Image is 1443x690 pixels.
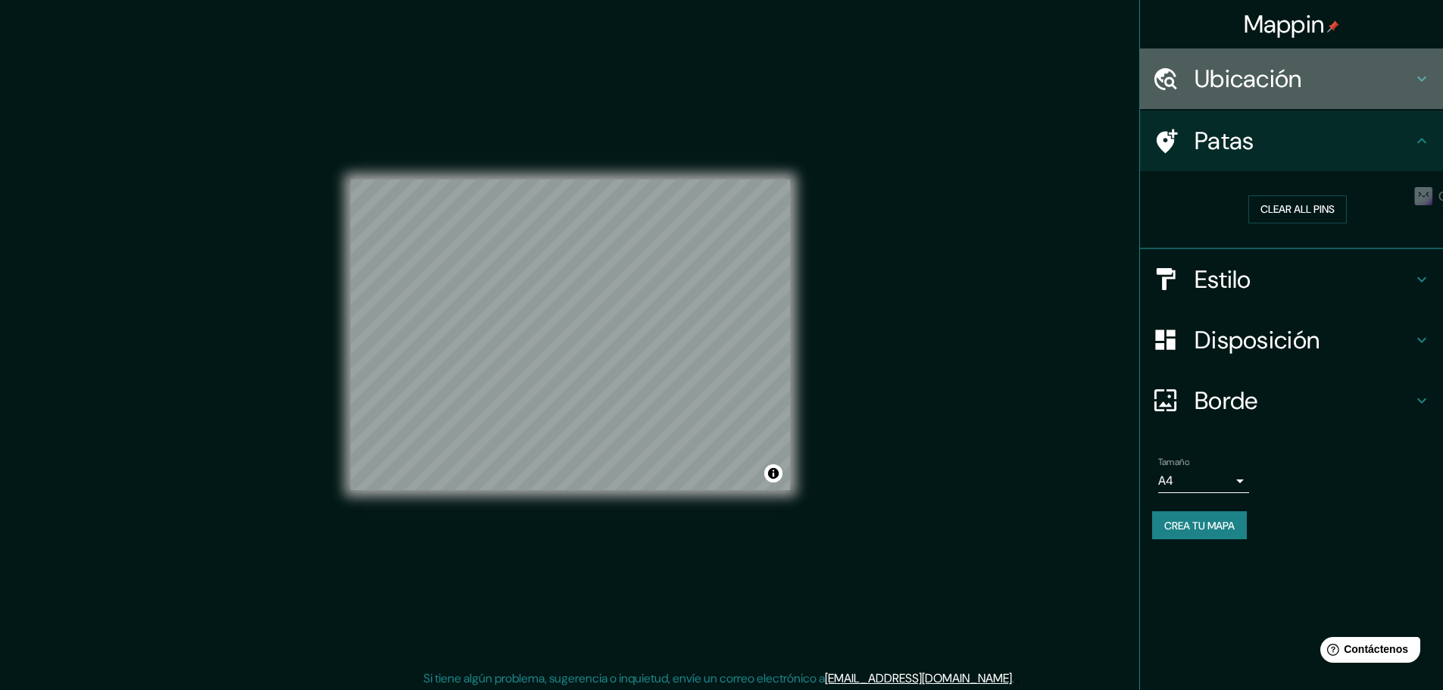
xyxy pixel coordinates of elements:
font: A4 [1158,473,1173,489]
a: [EMAIL_ADDRESS][DOMAIN_NAME] [825,670,1012,686]
font: Crea tu mapa [1164,519,1235,532]
div: Borde [1140,370,1443,431]
iframe: Lanzador de widgets de ayuda [1308,631,1426,673]
div: Disposición [1140,310,1443,370]
button: Crea tu mapa [1152,511,1247,540]
div: Patas [1140,111,1443,171]
font: . [1014,670,1017,686]
font: Borde [1195,385,1258,417]
button: Clear all pins [1248,195,1347,223]
font: Si tiene algún problema, sugerencia o inquietud, envíe un correo electrónico a [423,670,825,686]
img: pin-icon.png [1327,20,1339,33]
font: Disposición [1195,324,1320,356]
div: Estilo [1140,249,1443,310]
font: . [1012,670,1014,686]
font: Patas [1195,125,1254,157]
canvas: Mapa [351,180,790,490]
font: . [1017,670,1020,686]
font: Estilo [1195,264,1251,295]
font: Mappin [1244,8,1325,40]
font: Ubicación [1195,63,1302,95]
button: Activar o desactivar atribución [764,464,782,482]
div: Ubicación [1140,48,1443,109]
font: Tamaño [1158,456,1189,468]
div: A4 [1158,469,1249,493]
